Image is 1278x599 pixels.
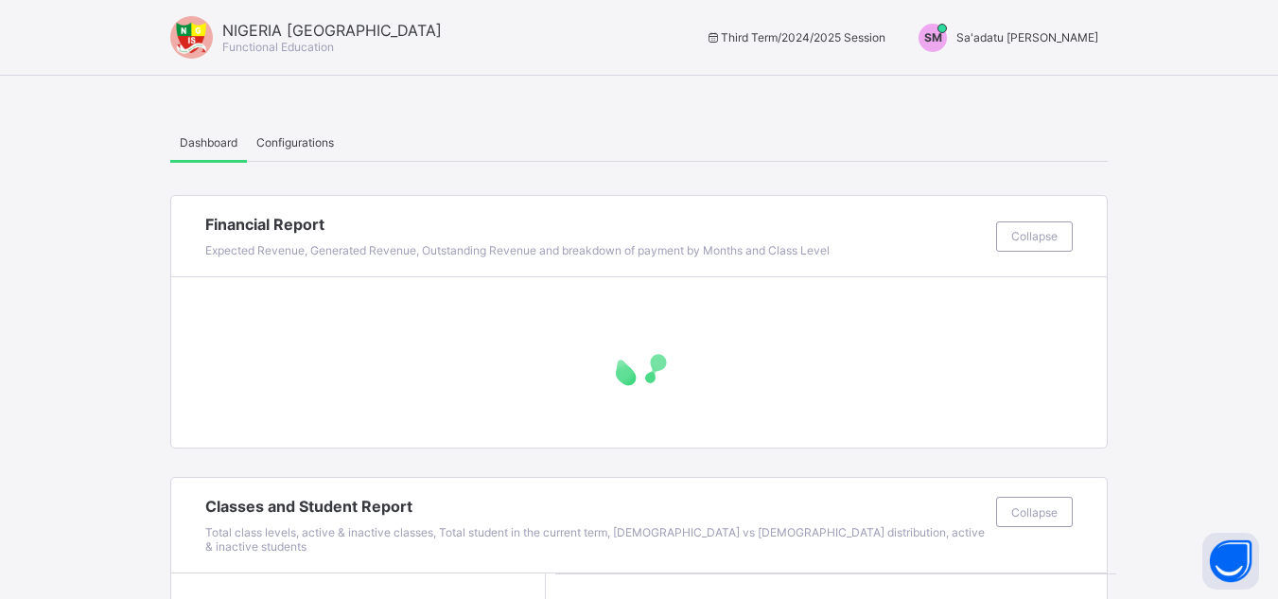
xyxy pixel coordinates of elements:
span: Functional Education [222,40,334,54]
span: Dashboard [180,135,237,150]
span: Sa'adatu [PERSON_NAME] [956,30,1098,44]
span: Financial Report [205,215,987,234]
button: Open asap [1202,533,1259,590]
span: Expected Revenue, Generated Revenue, Outstanding Revenue and breakdown of payment by Months and C... [205,243,830,257]
span: Classes and Student Report [205,497,987,516]
span: Configurations [256,135,334,150]
span: Total class levels, active & inactive classes, Total student in the current term, [DEMOGRAPHIC_DA... [205,525,985,554]
span: NIGERIA [GEOGRAPHIC_DATA] [222,21,442,40]
span: Collapse [1011,229,1058,243]
span: SM [924,30,942,44]
span: Collapse [1011,505,1058,520]
span: session/term information [705,30,885,44]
